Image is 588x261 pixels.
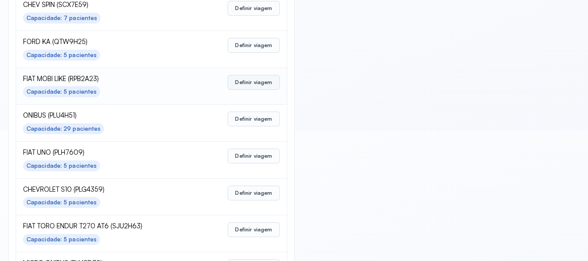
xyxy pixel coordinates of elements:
span: FIAT UNO (PLH7609) [23,149,203,157]
span: FIAT TORO ENDUR T270 AT6 (SJU2H63) [23,222,203,230]
div: Capacidade: 5 pacientes [27,162,97,169]
button: Definir viagem [228,149,279,163]
div: Capacidade: 7 pacientes [27,14,97,22]
div: Capacidade: 29 pacientes [27,125,101,132]
span: ONIBUS (PLU4H51) [23,112,203,120]
span: FIAT MOBI LIKE (RPB2A23) [23,75,203,83]
span: FORD KA (QTW9H25) [23,38,203,46]
div: Capacidade: 5 pacientes [27,88,97,95]
div: Capacidade: 5 pacientes [27,236,97,243]
button: Definir viagem [228,186,279,200]
button: Definir viagem [228,38,279,53]
button: Definir viagem [228,1,279,16]
div: Capacidade: 5 pacientes [27,51,97,59]
span: CHEVROLET S10 (PLG4359) [23,186,203,194]
span: CHEV SPIN (SCX7E59) [23,1,203,9]
div: Capacidade: 5 pacientes [27,199,97,206]
button: Definir viagem [228,112,279,126]
button: Definir viagem [228,222,279,237]
button: Definir viagem [228,75,279,90]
